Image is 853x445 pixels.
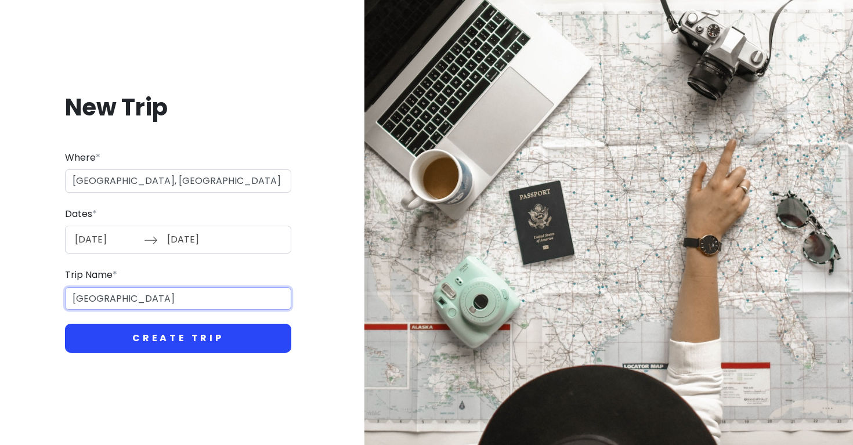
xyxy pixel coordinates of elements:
[65,169,291,193] input: City (e.g., New York)
[65,92,291,122] h1: New Trip
[65,267,117,283] label: Trip Name
[65,287,291,310] input: Give it a name
[65,150,100,165] label: Where
[65,207,97,222] label: Dates
[65,324,291,353] button: Create Trip
[68,226,144,253] input: Start Date
[161,226,236,253] input: End Date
